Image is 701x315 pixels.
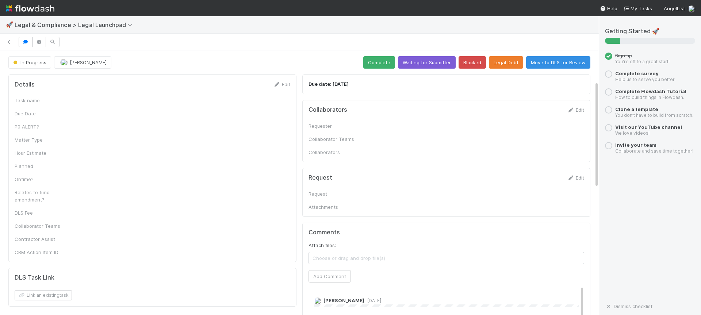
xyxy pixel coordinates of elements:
small: Collaborate and save time together! [615,148,693,154]
h5: Getting Started 🚀 [605,28,695,35]
div: CRM Action Item ID [15,249,69,256]
small: You’re off to a great start! [615,59,670,64]
span: In Progress [12,59,46,65]
small: We love videos! [615,130,650,136]
div: Collaborator Teams [15,222,69,230]
img: avatar_0b1dbcb8-f701-47e0-85bc-d79ccc0efe6c.png [314,297,321,304]
span: Choose or drag and drop file(s) [309,252,584,264]
a: My Tasks [623,5,652,12]
div: Ontime? [15,176,69,183]
a: Edit [567,107,584,113]
div: Planned [15,162,69,170]
h5: DLS Task Link [15,274,54,281]
div: Task name [15,97,69,104]
a: Visit our YouTube channel [615,124,682,130]
div: Collaborators [309,149,363,156]
label: Attach files: [309,242,336,249]
small: How to build things in Flowdash. [615,95,684,100]
div: Relates to fund amendment? [15,189,69,203]
div: Attachments [309,203,363,211]
button: In Progress [8,56,51,69]
span: [PERSON_NAME] [323,297,364,303]
span: [DATE] [364,298,381,303]
button: Legal Debt [489,56,523,69]
a: Clone a template [615,106,658,112]
a: Dismiss checklist [605,303,652,309]
div: Contractor Assist [15,235,69,243]
small: You don’t have to build from scratch. [615,112,693,118]
div: Requester [309,122,363,130]
small: Help us to serve you better. [615,77,675,82]
button: Blocked [459,56,486,69]
a: Complete Flowdash Tutorial [615,88,686,94]
button: Waiting for Submitter [398,56,456,69]
button: Move to DLS for Review [526,56,590,69]
div: Due Date [15,110,69,117]
div: Hour Estimate [15,149,69,157]
button: Complete [363,56,395,69]
h5: Details [15,81,35,88]
div: Matter Type [15,136,69,143]
span: Sign up [615,53,632,58]
a: Invite your team [615,142,656,148]
div: Help [600,5,617,12]
span: My Tasks [623,5,652,11]
div: Collaborator Teams [309,135,363,143]
span: 🚀 [6,22,13,28]
button: Link an existingtask [15,290,72,300]
h5: Collaborators [309,106,347,114]
a: Edit [273,81,290,87]
span: Legal & Compliance > Legal Launchpad [15,21,136,28]
a: Edit [567,175,584,181]
div: P0 ALERT? [15,123,69,130]
div: DLS Fee [15,209,69,216]
img: logo-inverted-e16ddd16eac7371096b0.svg [6,2,54,15]
button: Add Comment [309,270,351,283]
span: AngelList [664,5,685,11]
img: avatar_a9dc15fe-0eaf-4eb9-9188-2685c8717549.png [688,5,695,12]
h5: Request [309,174,332,181]
a: Complete survey [615,70,659,76]
strong: Due date: [DATE] [309,81,349,87]
div: Request [309,190,363,197]
h5: Comments [309,229,584,236]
